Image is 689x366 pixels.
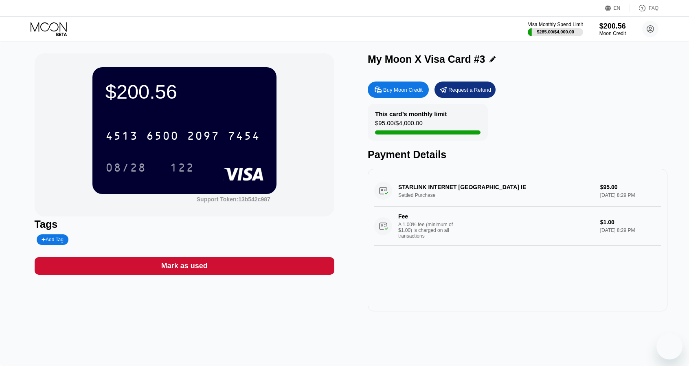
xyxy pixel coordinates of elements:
[630,4,658,12] div: FAQ
[374,207,661,246] div: FeeA 1.00% fee (minimum of $1.00) is charged on all transactions$1.00[DATE] 8:29 PM
[528,22,583,27] div: Visa Monthly Spend Limit
[537,29,574,34] div: $285.00 / $4,000.00
[375,110,447,117] div: This card’s monthly limit
[105,130,138,143] div: 4513
[398,222,459,239] div: A 1.00% fee (minimum of $1.00) is charged on all transactions
[368,82,429,98] div: Buy Moon Credit
[448,86,491,93] div: Request a Refund
[599,22,626,31] div: $200.56
[656,333,682,359] iframe: Кнопка запуска окна обмена сообщениями
[105,162,146,175] div: 08/28
[528,22,583,36] div: Visa Monthly Spend Limit$285.00/$4,000.00
[105,80,263,103] div: $200.56
[368,53,485,65] div: My Moon X Visa Card #3
[614,5,621,11] div: EN
[42,237,64,243] div: Add Tag
[187,130,219,143] div: 2097
[37,234,68,245] div: Add Tag
[599,31,626,36] div: Moon Credit
[398,213,455,220] div: Fee
[99,157,152,178] div: 08/28
[375,119,423,130] div: $95.00 / $4,000.00
[605,4,630,12] div: EN
[599,22,626,36] div: $200.56Moon Credit
[383,86,423,93] div: Buy Moon Credit
[649,5,658,11] div: FAQ
[197,196,270,203] div: Support Token:13b542c987
[35,257,334,275] div: Mark as used
[600,219,661,225] div: $1.00
[101,126,265,146] div: 4513650020977454
[164,157,200,178] div: 122
[368,149,667,161] div: Payment Details
[161,261,208,271] div: Mark as used
[35,218,334,230] div: Tags
[146,130,179,143] div: 6500
[228,130,260,143] div: 7454
[170,162,194,175] div: 122
[434,82,496,98] div: Request a Refund
[197,196,270,203] div: Support Token: 13b542c987
[600,227,661,233] div: [DATE] 8:29 PM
